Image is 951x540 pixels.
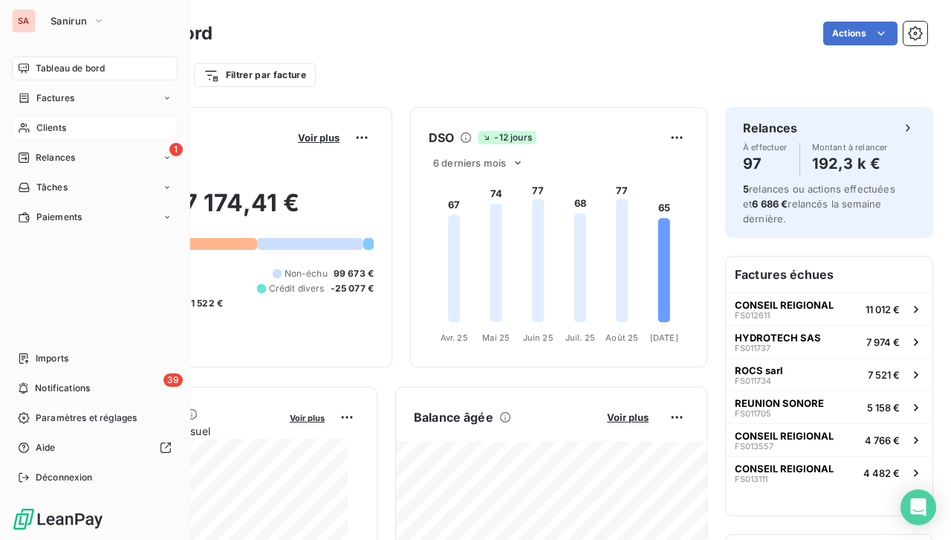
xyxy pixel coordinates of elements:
span: -25 077 € [331,282,374,295]
button: Voir plus [293,131,344,144]
span: 7 974 € [866,336,900,348]
span: 6 derniers mois [433,157,506,169]
span: FS013557 [735,442,773,451]
span: Déconnexion [36,471,93,484]
button: Actions [823,22,898,45]
button: Filtrer par facture [194,63,316,87]
tspan: Juil. 25 [565,332,595,343]
tspan: [DATE] [650,332,678,343]
span: -12 jours [478,131,536,144]
span: Voir plus [290,413,325,423]
span: Aide [36,441,56,454]
span: Notifications [35,382,90,395]
span: -1 522 € [186,297,223,310]
span: Voir plus [607,411,649,423]
span: Factures [36,91,74,105]
span: FS011705 [735,409,771,418]
span: Relances [36,151,75,164]
tspan: Mai 25 [482,332,510,343]
span: Non-échu [285,267,328,280]
span: CONSEIL REIGIONAL [735,430,834,442]
h4: 192,3 k € [812,152,888,176]
span: 4 766 € [865,434,900,446]
h6: Balance âgée [414,408,493,426]
span: 39 [163,373,183,387]
span: Crédit divers [269,282,325,295]
div: SA [12,9,36,33]
span: 1 [169,143,183,156]
span: Sanirun [51,15,87,27]
h4: 97 [743,152,788,176]
h6: Relances [743,119,797,137]
h6: DSO [429,129,454,147]
h6: Factures échues [726,257,932,292]
span: Paramètres et réglages [36,411,137,425]
div: Open Intercom Messenger [900,489,936,525]
span: Tâches [36,181,68,194]
button: HYDROTECH SASFS0117377 974 € [726,325,932,358]
span: Voir plus [298,132,340,144]
span: Paiements [36,210,82,224]
span: Montant à relancer [812,143,888,152]
span: 5 [743,183,749,195]
button: Voir plus [603,411,653,424]
span: Imports [36,352,68,365]
a: Aide [12,436,178,460]
span: ROCS sarl [735,364,783,376]
button: CONSEIL REIGIONALFS0131114 482 € [726,456,932,489]
span: FS013111 [735,475,767,483]
span: 11 012 € [866,303,900,315]
span: FS011737 [735,344,770,353]
span: HYDROTECH SAS [735,332,821,344]
span: Clients [36,121,66,135]
span: 7 521 € [868,369,900,381]
button: CONSEIL REIGIONALFS0135574 766 € [726,423,932,456]
button: REUNION SONOREFS0117055 158 € [726,390,932,423]
span: relances ou actions effectuées et relancés la semaine dernière. [743,183,895,225]
tspan: Avr. 25 [441,332,468,343]
span: 4 482 € [863,467,900,479]
tspan: Juin 25 [523,332,554,343]
span: CONSEIL REIGIONAL [735,463,834,475]
h2: 217 174,41 € [84,188,374,233]
img: Logo LeanPay [12,507,104,531]
button: CONSEIL REIGIONALFS01261111 012 € [726,292,932,325]
span: 6 686 € [752,198,788,210]
span: CONSEIL REIGIONAL [735,299,834,311]
span: FS012611 [735,311,770,320]
span: Tableau de bord [36,62,105,75]
span: 99 673 € [334,267,374,280]
button: Voir plus [285,411,329,424]
span: FS011734 [735,376,771,385]
span: 5 158 € [867,402,900,414]
span: REUNION SONORE [735,397,824,409]
button: ROCS sarlFS0117347 521 € [726,358,932,390]
span: À effectuer [743,143,788,152]
tspan: Août 25 [606,332,638,343]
